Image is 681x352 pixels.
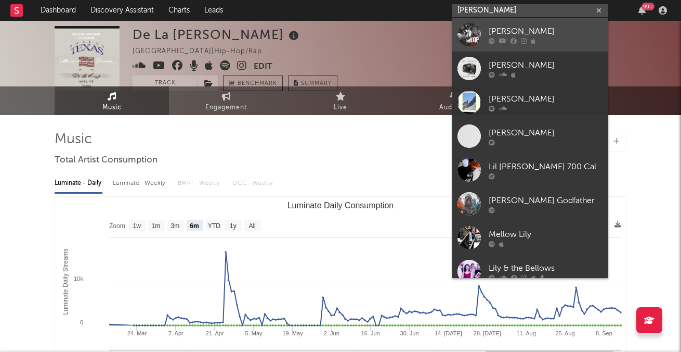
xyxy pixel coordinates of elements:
[168,330,184,336] text: 7. Apr
[169,86,283,115] a: Engagement
[230,222,237,230] text: 1y
[324,330,339,336] text: 2. Jun
[127,330,147,336] text: 24. Mar
[400,330,419,336] text: 30. Jun
[109,222,125,230] text: Zoom
[288,76,337,91] button: Summary
[282,330,303,336] text: 19. May
[301,81,332,86] span: Summary
[80,319,83,325] text: 0
[641,3,654,10] div: 99 +
[361,330,380,336] text: 16. Jun
[452,187,608,221] a: [PERSON_NAME] Godfather
[133,76,198,91] button: Track
[489,160,603,173] div: Lil [PERSON_NAME] 700 Cal
[62,248,69,315] text: Luminate Daily Streams
[287,201,394,210] text: Luminate Daily Consumption
[102,102,122,114] span: Music
[74,275,83,282] text: 10k
[489,93,603,105] div: [PERSON_NAME]
[638,6,646,15] button: 99+
[171,222,180,230] text: 3m
[334,102,347,114] span: Live
[206,330,224,336] text: 21. Apr
[55,174,102,192] div: Luminate - Daily
[205,102,247,114] span: Engagement
[283,86,398,115] a: Live
[55,86,169,115] a: Music
[489,194,603,207] div: [PERSON_NAME] Godfather
[489,25,603,37] div: [PERSON_NAME]
[489,59,603,71] div: [PERSON_NAME]
[238,78,277,90] span: Benchmark
[254,60,272,73] button: Edit
[596,330,612,336] text: 8. Sep
[133,45,274,58] div: [GEOGRAPHIC_DATA] | Hip-Hop/Rap
[435,330,462,336] text: 14. [DATE]
[452,85,608,119] a: [PERSON_NAME]
[113,174,167,192] div: Luminate - Weekly
[452,4,608,17] input: Search for artists
[55,154,158,167] span: Total Artist Consumption
[452,18,608,52] a: [PERSON_NAME]
[398,86,512,115] a: Audience
[555,330,574,336] text: 25. Aug
[248,222,255,230] text: All
[517,330,536,336] text: 11. Aug
[133,222,141,230] text: 1w
[223,76,283,91] a: Benchmark
[452,221,608,255] a: Mellow Lily
[489,228,603,241] div: Mellow Lily
[489,262,603,274] div: Lily & the Bellows
[452,52,608,85] a: [PERSON_NAME]
[452,119,608,153] a: [PERSON_NAME]
[452,255,608,288] a: Lily & the Bellows
[245,330,263,336] text: 5. May
[474,330,501,336] text: 28. [DATE]
[152,222,161,230] text: 1m
[489,127,603,139] div: [PERSON_NAME]
[133,26,302,43] div: De La [PERSON_NAME]
[208,222,220,230] text: YTD
[439,102,471,114] span: Audience
[452,153,608,187] a: Lil [PERSON_NAME] 700 Cal
[190,222,199,230] text: 6m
